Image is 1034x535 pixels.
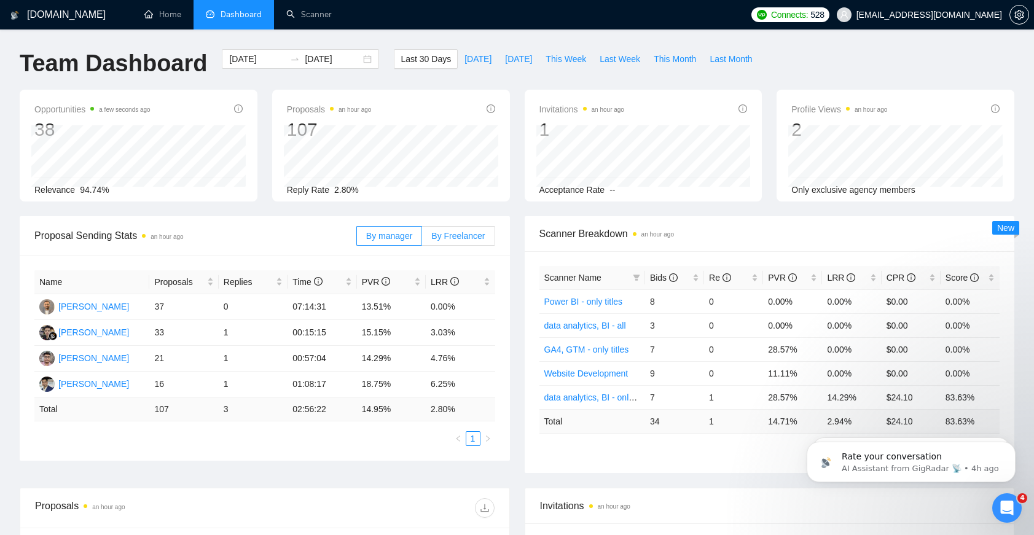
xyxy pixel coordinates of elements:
button: This Month [647,49,703,69]
span: [DATE] [464,52,492,66]
span: CPR [887,273,915,283]
button: Last 30 Days [394,49,458,69]
td: 1 [704,385,763,409]
button: right [480,431,495,446]
div: 2 [791,118,887,141]
div: 107 [287,118,372,141]
th: Replies [219,270,288,294]
span: download [476,503,494,513]
span: 528 [810,8,824,21]
td: Total [539,409,645,433]
div: [PERSON_NAME] [58,377,129,391]
td: 3.03% [426,320,495,346]
td: 28.57% [763,385,822,409]
button: Last Month [703,49,759,69]
span: filter [630,268,643,287]
td: 21 [149,346,218,372]
span: Last Month [710,52,752,66]
time: an hour ago [641,231,674,238]
span: Score [946,273,979,283]
a: data analytics, BI - only titles [544,392,653,402]
time: an hour ago [855,106,887,113]
span: info-circle [382,277,390,286]
span: 94.74% [80,185,109,195]
td: 33 [149,320,218,346]
td: 0 [704,361,763,385]
td: 107 [149,397,218,421]
div: Proposals [35,498,265,518]
td: 0 [704,337,763,361]
span: Last 30 Days [401,52,451,66]
td: 0.00% [763,289,822,313]
time: a few seconds ago [99,106,150,113]
td: 1 [704,409,763,433]
iframe: Intercom notifications message [788,416,1034,502]
time: an hour ago [339,106,371,113]
button: This Week [539,49,593,69]
td: 15.15% [357,320,426,346]
td: 3 [645,313,704,337]
a: GA4, GTM - only titles [544,345,629,354]
a: data analytics, BI - all [544,321,626,330]
span: By Freelancer [431,231,485,241]
time: an hour ago [598,503,630,510]
input: Start date [229,52,285,66]
span: Invitations [540,498,1000,514]
td: Total [34,397,149,421]
input: End date [305,52,361,66]
td: 7 [645,337,704,361]
a: Website Development [544,369,629,378]
button: Last Week [593,49,647,69]
span: Re [709,273,731,283]
td: 0.00% [822,361,881,385]
span: Relevance [34,185,75,195]
span: info-circle [669,273,678,282]
td: 9 [645,361,704,385]
span: Dashboard [221,9,262,20]
img: SK [39,299,55,314]
div: [PERSON_NAME] [58,326,129,339]
td: 18.75% [357,372,426,397]
span: Scanner Breakdown [539,226,1000,241]
a: setting [1009,10,1029,20]
iframe: Intercom live chat [992,493,1022,523]
td: 28.57% [763,337,822,361]
td: 3 [219,397,288,421]
td: 7 [645,385,704,409]
td: $0.00 [882,361,941,385]
img: IA [39,325,55,340]
td: 0 [704,313,763,337]
td: 0 [219,294,288,320]
span: Last Week [600,52,640,66]
td: 34 [645,409,704,433]
span: info-circle [788,273,797,282]
span: PVR [362,277,391,287]
span: 2.80% [334,185,359,195]
h1: Team Dashboard [20,49,207,78]
td: 1 [219,320,288,346]
div: 1 [539,118,624,141]
td: $ 24.10 [882,409,941,433]
td: 6.25% [426,372,495,397]
a: 1 [466,432,480,445]
span: info-circle [723,273,731,282]
td: 01:08:17 [288,372,356,397]
td: 0.00% [941,289,1000,313]
th: Proposals [149,270,218,294]
td: $0.00 [882,337,941,361]
td: 8 [645,289,704,313]
span: 4 [1017,493,1027,503]
span: Connects: [771,8,808,21]
td: 2.94 % [822,409,881,433]
span: dashboard [206,10,214,18]
td: 37 [149,294,218,320]
span: info-circle [847,273,855,282]
span: LRR [431,277,459,287]
td: 14.29% [822,385,881,409]
span: info-circle [450,277,459,286]
span: Proposal Sending Stats [34,228,356,243]
a: searchScanner [286,9,332,20]
button: [DATE] [458,49,498,69]
a: IA[PERSON_NAME] [39,327,129,337]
